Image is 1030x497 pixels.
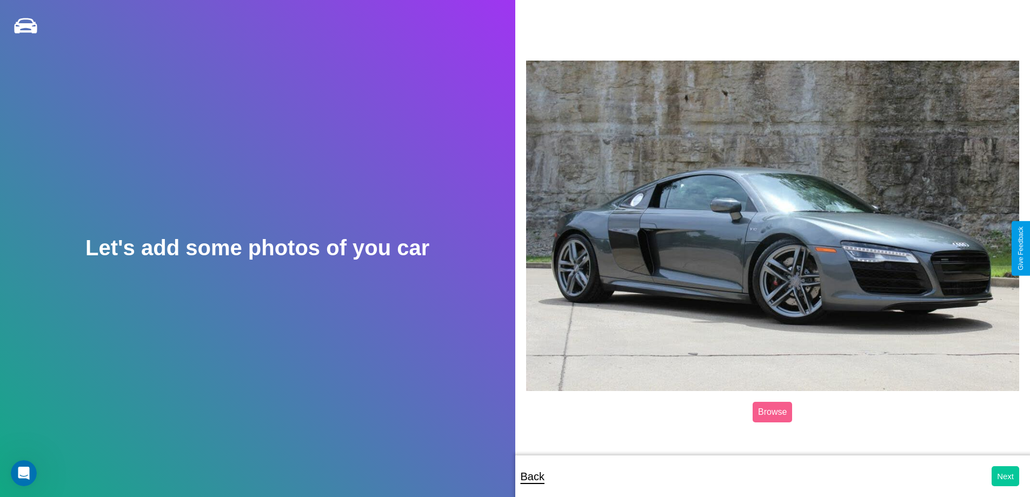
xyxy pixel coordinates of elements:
iframe: Intercom live chat [11,460,37,486]
img: posted [526,61,1020,392]
h2: Let's add some photos of you car [85,236,429,260]
button: Next [992,466,1019,486]
div: Give Feedback [1017,227,1025,270]
p: Back [521,467,544,486]
label: Browse [753,402,792,422]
